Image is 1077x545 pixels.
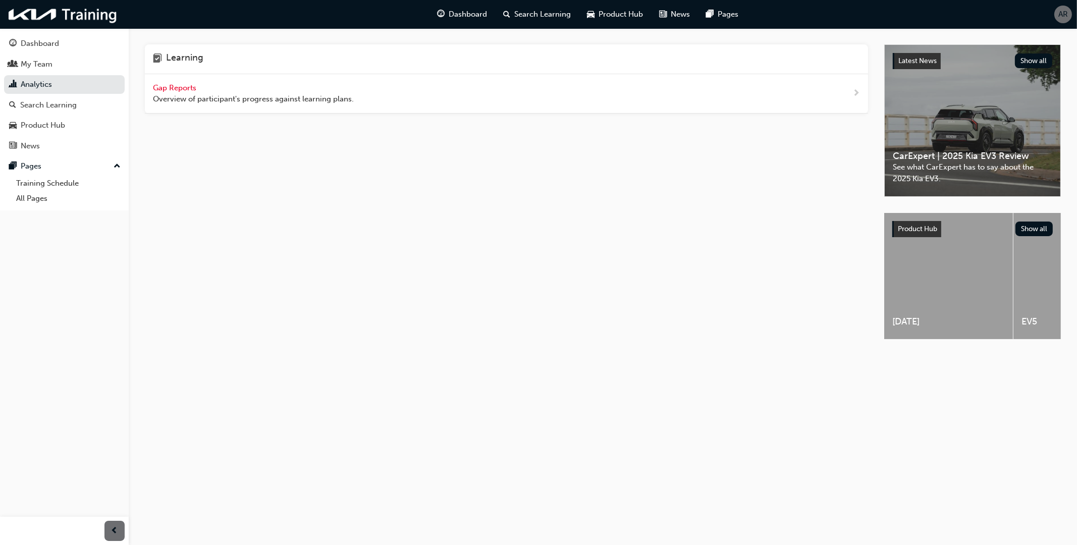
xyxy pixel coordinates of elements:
span: Overview of participant's progress against learning plans. [153,93,354,105]
button: DashboardMy TeamAnalyticsSearch LearningProduct HubNews [4,32,125,157]
span: search-icon [9,101,16,110]
span: CarExpert | 2025 Kia EV3 Review [893,150,1052,162]
a: Latest NewsShow allCarExpert | 2025 Kia EV3 ReviewSee what CarExpert has to say about the 2025 Ki... [884,44,1061,197]
span: See what CarExpert has to say about the 2025 Kia EV3. [893,161,1052,184]
span: [DATE] [892,316,1005,328]
div: Product Hub [21,120,65,131]
span: Product Hub [599,9,643,20]
a: Product Hub [4,116,125,135]
a: Training Schedule [12,176,125,191]
a: Search Learning [4,96,125,115]
span: News [671,9,690,20]
span: car-icon [9,121,17,130]
div: Search Learning [20,99,77,111]
a: Latest NewsShow all [893,53,1052,69]
button: AR [1054,6,1072,23]
div: News [21,140,40,152]
a: car-iconProduct Hub [579,4,651,25]
div: My Team [21,59,52,70]
span: Search Learning [514,9,571,20]
span: guage-icon [437,8,445,21]
span: Latest News [898,57,937,65]
span: up-icon [114,160,121,173]
span: Gap Reports [153,83,198,92]
span: car-icon [587,8,595,21]
span: people-icon [9,60,17,69]
a: My Team [4,55,125,74]
span: news-icon [659,8,667,21]
a: News [4,137,125,155]
span: chart-icon [9,80,17,89]
a: Gap Reports Overview of participant's progress against learning plans.next-icon [145,74,868,114]
a: pages-iconPages [698,4,746,25]
a: All Pages [12,191,125,206]
span: pages-icon [9,162,17,171]
h4: Learning [166,52,203,66]
a: news-iconNews [651,4,698,25]
div: Dashboard [21,38,59,49]
span: next-icon [852,87,860,100]
a: Dashboard [4,34,125,53]
button: Show all [1015,222,1053,236]
button: Pages [4,157,125,176]
a: [DATE] [884,213,1013,339]
span: Dashboard [449,9,487,20]
span: learning-icon [153,52,162,66]
button: Show all [1015,53,1053,68]
span: guage-icon [9,39,17,48]
a: search-iconSearch Learning [495,4,579,25]
span: AR [1058,9,1068,20]
span: Pages [718,9,738,20]
div: Pages [21,160,41,172]
a: guage-iconDashboard [429,4,495,25]
span: news-icon [9,142,17,151]
span: pages-icon [706,8,714,21]
a: Product HubShow all [892,221,1053,237]
a: Analytics [4,75,125,94]
span: search-icon [503,8,510,21]
img: kia-training [5,4,121,25]
span: Product Hub [898,225,937,233]
span: prev-icon [111,525,119,537]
